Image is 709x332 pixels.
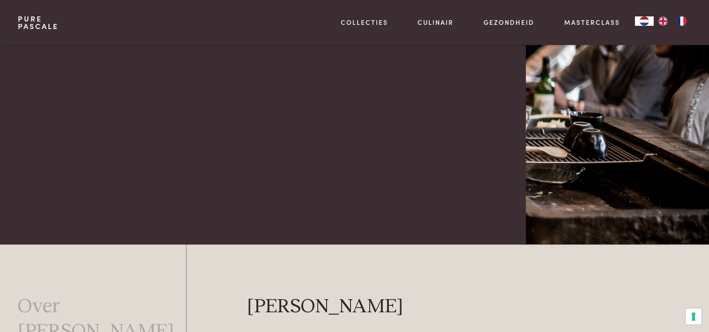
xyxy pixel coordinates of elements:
[654,16,672,26] a: EN
[418,17,454,27] a: Culinair
[654,16,691,26] ul: Language list
[635,16,691,26] aside: Language selected: Nederlands
[635,16,654,26] div: Language
[341,17,388,27] a: Collecties
[564,17,620,27] a: Masterclass
[484,17,534,27] a: Gezondheid
[247,294,645,319] h2: [PERSON_NAME]
[18,15,59,30] a: PurePascale
[686,309,702,324] button: Uw voorkeuren voor toestemming voor trackingtechnologieën
[672,16,691,26] a: FR
[635,16,654,26] a: NL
